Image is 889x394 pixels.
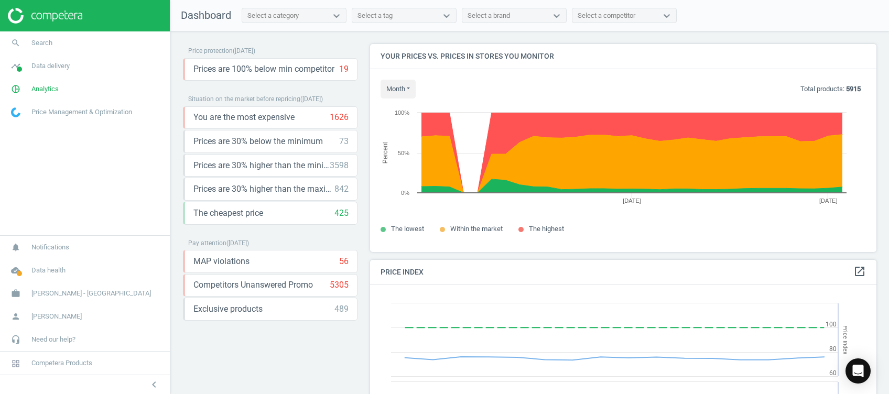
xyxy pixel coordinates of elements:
[819,198,838,204] tspan: [DATE]
[31,266,66,275] span: Data health
[6,33,26,53] i: search
[31,335,75,344] span: Need our help?
[193,303,263,315] span: Exclusive products
[398,150,409,156] text: 50%
[193,160,330,171] span: Prices are 30% higher than the minimum
[391,225,424,233] span: The lowest
[8,8,82,24] img: ajHJNr6hYgQAAAAASUVORK5CYII=
[829,369,837,377] text: 60
[381,80,416,98] button: month
[300,95,323,103] span: ( [DATE] )
[339,256,349,267] div: 56
[141,378,167,391] button: chevron_left
[193,112,295,123] span: You are the most expensive
[188,239,226,247] span: Pay attention
[11,107,20,117] img: wGWNvw8QSZomAAAAABJRU5ErkJggg==
[330,112,349,123] div: 1626
[842,325,849,354] tspan: Price Index
[395,110,409,116] text: 100%
[382,141,389,163] tspan: Percent
[6,260,26,280] i: cloud_done
[6,237,26,257] i: notifications
[193,279,313,291] span: Competitors Unanswered Promo
[339,63,349,75] div: 19
[853,265,866,279] a: open_in_new
[330,279,349,291] div: 5305
[31,289,151,298] span: [PERSON_NAME] - [GEOGRAPHIC_DATA]
[330,160,349,171] div: 3598
[193,136,323,147] span: Prices are 30% below the minimum
[468,11,510,20] div: Select a brand
[31,84,59,94] span: Analytics
[181,9,231,21] span: Dashboard
[370,260,876,284] h4: Price Index
[401,190,409,196] text: 0%
[6,79,26,99] i: pie_chart_outlined
[357,11,393,20] div: Select a tag
[31,107,132,117] span: Price Management & Optimization
[829,345,837,353] text: 80
[334,303,349,315] div: 489
[6,307,26,326] i: person
[6,56,26,76] i: timeline
[193,256,250,267] span: MAP violations
[6,283,26,303] i: work
[31,61,70,71] span: Data delivery
[450,225,503,233] span: Within the market
[578,11,635,20] div: Select a competitor
[188,95,300,103] span: Situation on the market before repricing
[853,265,866,278] i: open_in_new
[31,358,92,368] span: Competera Products
[846,85,861,93] b: 5915
[193,63,334,75] span: Prices are 100% below min competitor
[826,321,837,328] text: 100
[31,38,52,48] span: Search
[193,207,263,219] span: The cheapest price
[845,358,871,384] div: Open Intercom Messenger
[334,207,349,219] div: 425
[623,198,641,204] tspan: [DATE]
[6,330,26,349] i: headset_mic
[31,312,82,321] span: [PERSON_NAME]
[800,84,861,94] p: Total products:
[339,136,349,147] div: 73
[31,243,69,252] span: Notifications
[148,378,160,391] i: chevron_left
[226,239,249,247] span: ( [DATE] )
[188,47,233,54] span: Price protection
[529,225,564,233] span: The highest
[233,47,255,54] span: ( [DATE] )
[334,183,349,195] div: 842
[193,183,334,195] span: Prices are 30% higher than the maximal
[247,11,299,20] div: Select a category
[370,44,876,69] h4: Your prices vs. prices in stores you monitor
